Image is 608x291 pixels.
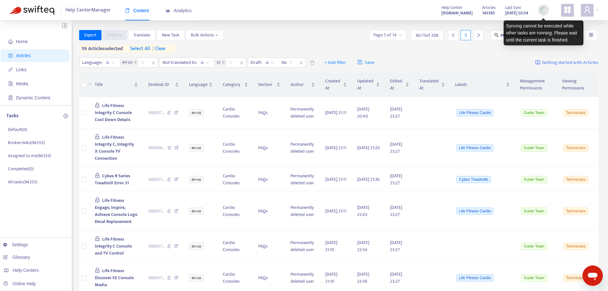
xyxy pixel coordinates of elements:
[148,144,165,151] span: 360036 ...
[557,73,598,97] th: Viewing Permissions
[325,239,337,253] span: [DATE] 21:10
[8,39,13,44] span: home
[441,10,473,17] strong: [DOMAIN_NAME]
[285,192,320,231] td: Permanently deleted user
[385,73,414,97] th: Edited At
[535,57,598,68] a: Getting started with Articles
[521,208,547,215] span: Guide Team
[160,58,198,67] span: Not translated to :
[218,129,253,167] td: Cardio Consoles
[539,6,547,14] img: sync_loading.0b5143dde30e3a21642e.gif
[390,141,402,155] span: [DATE] 23:27
[319,57,351,68] button: + Add filter
[563,109,589,116] span: Technicians
[456,274,493,281] span: Life Fitness Cardio
[357,144,380,151] span: [DATE] 21:20
[95,102,132,123] span: Life Fitness Integrity C Console Cool Down Details
[186,30,223,40] button: Bulk Actionsdown
[120,59,138,66] span: en-us
[189,243,204,250] span: en-us
[157,30,184,40] button: New Task
[521,274,547,281] span: Guide Team
[90,73,143,97] th: Title
[357,59,374,66] span: Save
[357,105,369,120] span: [DATE] 20:40
[95,267,134,288] span: Life Fitness Discover SE Console Media
[461,30,471,40] div: 5
[8,179,37,185] p: All tasks ( 94353 )
[79,58,103,67] span: Language :
[494,33,499,37] span: search
[95,81,133,88] span: Title
[253,73,285,97] th: Section
[390,204,402,218] span: [DATE] 23:27
[10,6,54,15] img: Swifteq
[285,73,320,97] th: Author
[95,134,100,139] span: lock
[456,176,491,183] span: Cybex Treadmills
[320,73,352,97] th: Created At
[16,95,50,100] span: Dynamic Content
[266,58,274,67] span: is
[125,8,130,13] span: book
[521,109,547,116] span: Guide Team
[285,97,320,129] td: Permanently deleted user
[390,105,402,120] span: [DATE] 23:27
[285,129,320,167] td: Permanently deleted user
[150,45,166,53] span: clear
[149,59,158,67] span: close
[390,172,402,187] span: [DATE] 23:27
[450,73,515,97] th: Labels
[390,271,402,285] span: [DATE] 23:27
[352,73,385,97] th: Updated At
[134,61,137,65] span: close
[64,114,68,118] span: plus-circle
[285,167,320,192] td: Permanently deleted user
[95,197,138,225] span: Life Fitness Engage, Inspire, Achieve Console Logo Decal Replacement
[128,30,155,40] button: Translate
[106,58,115,67] span: is
[357,60,362,65] span: save
[325,78,342,92] span: Created At
[3,255,30,260] a: Glossary
[95,103,100,108] span: lock
[441,4,462,11] span: Help Center
[482,4,496,11] span: Articles
[215,34,218,37] span: down
[542,59,598,66] span: Getting started with Articles
[521,144,547,151] span: Guide Team
[222,61,225,65] span: close
[325,207,346,215] span: [DATE] 21:11
[441,9,473,17] a: [DOMAIN_NAME]
[253,167,285,192] td: FAQs
[521,176,547,183] span: Guide Team
[237,59,246,67] span: close
[166,8,192,13] span: Analytics
[16,39,28,44] span: Home
[3,242,28,247] a: Settings
[148,274,165,281] span: 360037 ...
[505,10,528,17] strong: [DATE] 02:54
[95,235,132,257] span: Life Fitness Integrity C Console and TV Control
[357,78,375,92] span: Updated At
[189,208,204,215] span: en-us
[563,274,589,281] span: Technicians
[521,243,547,250] span: Guide Team
[130,45,150,53] span: select all
[189,176,204,183] span: en-us
[88,82,92,86] span: down
[189,144,204,151] span: en-us
[95,134,134,162] span: Life Fitness Integrity C, Integrity X Console TV Connection
[8,139,45,146] p: Broken links ( 94353 )
[218,73,253,97] th: Category
[325,271,337,285] span: [DATE] 21:10
[166,8,170,13] span: area-chart
[390,239,402,253] span: [DATE] 23:27
[8,126,27,133] p: Default ( 0 )
[125,8,149,13] span: Content
[451,33,455,37] span: left
[217,59,221,66] span: cs
[535,60,540,65] img: image-link
[353,57,379,68] button: saveSave
[95,173,100,178] span: lock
